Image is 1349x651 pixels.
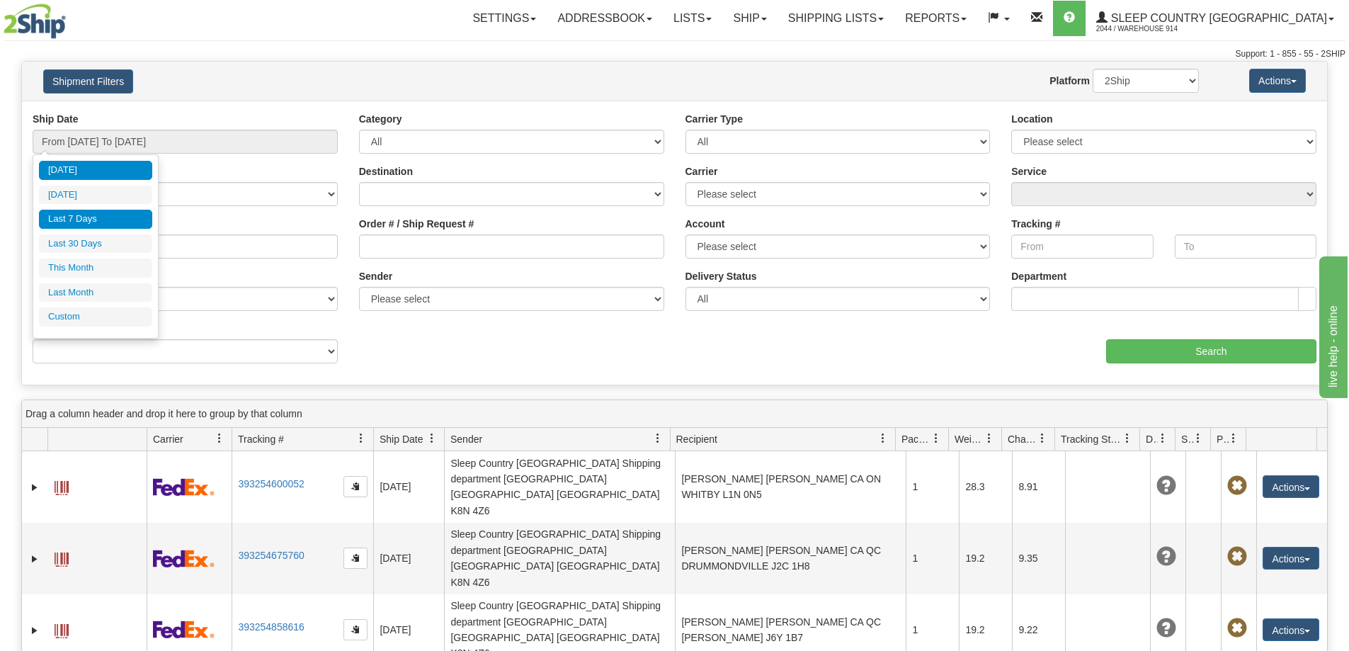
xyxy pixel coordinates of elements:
[685,164,718,179] label: Carrier
[955,432,984,446] span: Weight
[778,1,894,36] a: Shipping lists
[1263,618,1319,641] button: Actions
[1030,426,1054,451] a: Charge filter column settings
[871,426,895,451] a: Recipient filter column settings
[1175,234,1316,259] input: To
[676,432,717,446] span: Recipient
[675,451,906,523] td: [PERSON_NAME] [PERSON_NAME] CA ON WHITBY L1N 0N5
[238,550,304,561] a: 393254675760
[28,623,42,638] a: Expand
[1061,432,1122,446] span: Tracking Status
[55,546,69,569] a: Label
[39,259,152,278] li: This Month
[1263,547,1319,570] button: Actions
[1011,269,1066,283] label: Department
[894,1,977,36] a: Reports
[1115,426,1139,451] a: Tracking Status filter column settings
[1186,426,1210,451] a: Shipment Issues filter column settings
[238,478,304,489] a: 393254600052
[55,475,69,497] a: Label
[1106,339,1316,363] input: Search
[55,618,69,640] a: Label
[1217,432,1229,446] span: Pickup Status
[462,1,547,36] a: Settings
[685,112,743,126] label: Carrier Type
[380,432,423,446] span: Ship Date
[1156,547,1176,567] span: Unknown
[22,400,1327,428] div: grid grouping header
[28,552,42,566] a: Expand
[663,1,722,36] a: Lists
[238,432,284,446] span: Tracking #
[1227,476,1247,496] span: Pickup Not Assigned
[1008,432,1037,446] span: Charge
[1151,426,1175,451] a: Delivery Status filter column settings
[444,523,675,594] td: Sleep Country [GEOGRAPHIC_DATA] Shipping department [GEOGRAPHIC_DATA] [GEOGRAPHIC_DATA] [GEOGRAPH...
[959,523,1012,594] td: 19.2
[153,621,215,638] img: 2 - FedEx Express®
[207,426,232,451] a: Carrier filter column settings
[343,548,368,569] button: Copy to clipboard
[901,432,931,446] span: Packages
[238,621,304,633] a: 393254858616
[675,523,906,594] td: [PERSON_NAME] [PERSON_NAME] CA QC DRUMMONDVILLE J2C 1H8
[1227,618,1247,638] span: Pickup Not Assigned
[359,112,402,126] label: Category
[1249,69,1306,93] button: Actions
[39,210,152,229] li: Last 7 Days
[420,426,444,451] a: Ship Date filter column settings
[1049,74,1090,88] label: Platform
[343,619,368,640] button: Copy to clipboard
[1146,432,1158,446] span: Delivery Status
[1012,451,1065,523] td: 8.91
[1222,426,1246,451] a: Pickup Status filter column settings
[39,283,152,302] li: Last Month
[547,1,663,36] a: Addressbook
[359,269,392,283] label: Sender
[685,217,725,231] label: Account
[685,269,757,283] label: Delivery Status
[373,451,444,523] td: [DATE]
[39,161,152,180] li: [DATE]
[959,451,1012,523] td: 28.3
[43,69,133,94] button: Shipment Filters
[1011,234,1153,259] input: From
[11,9,131,26] div: live help - online
[4,48,1345,60] div: Support: 1 - 855 - 55 - 2SHIP
[906,523,959,594] td: 1
[924,426,948,451] a: Packages filter column settings
[1011,217,1060,231] label: Tracking #
[359,164,413,179] label: Destination
[1263,475,1319,498] button: Actions
[153,478,215,496] img: 2 - FedEx Express®
[1012,523,1065,594] td: 9.35
[906,451,959,523] td: 1
[1156,476,1176,496] span: Unknown
[359,217,474,231] label: Order # / Ship Request #
[1316,253,1348,397] iframe: chat widget
[444,451,675,523] td: Sleep Country [GEOGRAPHIC_DATA] Shipping department [GEOGRAPHIC_DATA] [GEOGRAPHIC_DATA] [GEOGRAPH...
[153,432,183,446] span: Carrier
[28,480,42,494] a: Expand
[343,476,368,497] button: Copy to clipboard
[646,426,670,451] a: Sender filter column settings
[977,426,1001,451] a: Weight filter column settings
[153,550,215,567] img: 2 - FedEx Express®
[39,307,152,327] li: Custom
[1011,164,1047,179] label: Service
[1108,12,1327,24] span: Sleep Country [GEOGRAPHIC_DATA]
[33,112,79,126] label: Ship Date
[39,186,152,205] li: [DATE]
[39,234,152,254] li: Last 30 Days
[1181,432,1193,446] span: Shipment Issues
[450,432,482,446] span: Sender
[373,523,444,594] td: [DATE]
[4,4,66,39] img: logo2044.jpg
[1227,547,1247,567] span: Pickup Not Assigned
[1011,112,1052,126] label: Location
[722,1,777,36] a: Ship
[1096,22,1202,36] span: 2044 / Warehouse 914
[1156,618,1176,638] span: Unknown
[1086,1,1345,36] a: Sleep Country [GEOGRAPHIC_DATA] 2044 / Warehouse 914
[349,426,373,451] a: Tracking # filter column settings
